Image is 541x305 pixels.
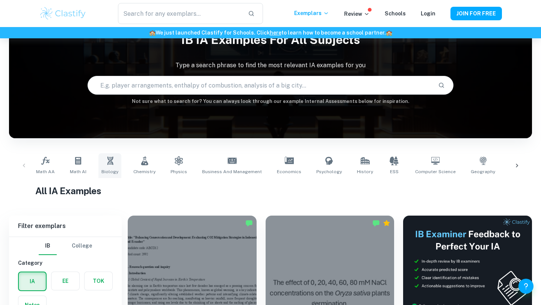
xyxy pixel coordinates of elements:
[357,168,373,175] span: History
[101,168,118,175] span: Biology
[450,7,502,20] button: JOIN FOR FREE
[118,3,242,24] input: Search for any exemplars...
[270,30,281,36] a: here
[39,237,57,255] button: IB
[383,219,390,227] div: Premium
[39,6,87,21] img: Clastify logo
[435,79,448,92] button: Search
[344,10,370,18] p: Review
[88,75,432,96] input: E.g. player arrangements, enthalpy of combustion, analysis of a big city...
[294,9,329,17] p: Exemplars
[35,184,506,198] h1: All IA Examples
[277,168,301,175] span: Economics
[385,11,406,17] a: Schools
[51,272,79,290] button: EE
[518,279,533,294] button: Help and Feedback
[39,237,92,255] div: Filter type choice
[72,237,92,255] button: College
[372,219,380,227] img: Marked
[149,30,156,36] span: 🏫
[9,98,532,105] h6: Not sure what to search for? You can always look through our example Internal Assessments below f...
[386,30,392,36] span: 🏫
[9,28,532,52] h1: IB IA examples for all subjects
[70,168,86,175] span: Math AI
[421,11,435,17] a: Login
[133,168,156,175] span: Chemistry
[36,168,55,175] span: Math AA
[202,168,262,175] span: Business and Management
[316,168,342,175] span: Psychology
[9,216,122,237] h6: Filter exemplars
[85,272,112,290] button: TOK
[18,259,113,267] h6: Category
[171,168,187,175] span: Physics
[9,61,532,70] p: Type a search phrase to find the most relevant IA examples for you
[471,168,495,175] span: Geography
[390,168,399,175] span: ESS
[245,219,253,227] img: Marked
[19,272,46,290] button: IA
[2,29,539,37] h6: We just launched Clastify for Schools. Click to learn how to become a school partner.
[415,168,456,175] span: Computer Science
